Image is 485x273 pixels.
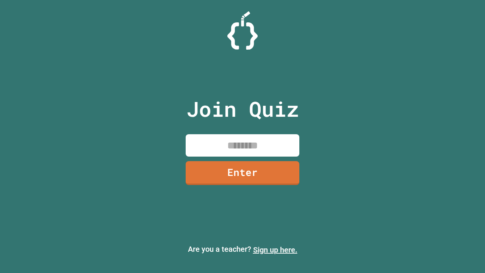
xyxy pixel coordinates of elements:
iframe: chat widget [453,243,477,265]
a: Sign up here. [253,245,297,254]
p: Are you a teacher? [6,243,479,256]
p: Join Quiz [186,93,299,125]
a: Enter [186,161,299,185]
img: Logo.svg [227,11,258,50]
